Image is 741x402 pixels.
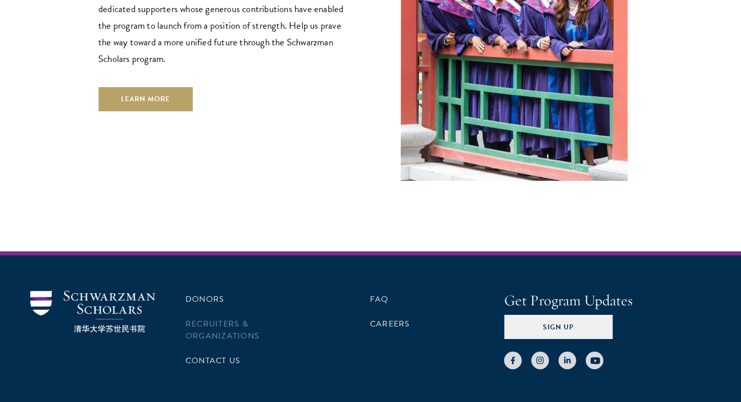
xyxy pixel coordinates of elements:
[186,355,240,367] a: Contact Us
[98,87,193,111] a: Learn More
[504,315,612,339] button: Sign Up
[186,318,260,342] a: Recruiters & Organizations
[504,291,711,311] h4: Get Program Updates
[186,293,224,305] a: Donors
[370,293,389,305] a: FAQ
[30,291,155,332] img: Schwarzman Scholars
[370,318,410,330] a: Careers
